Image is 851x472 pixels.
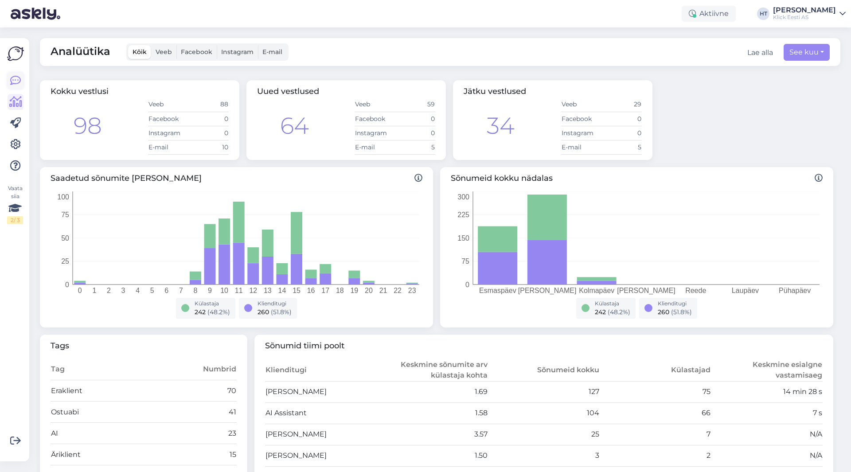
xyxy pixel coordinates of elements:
td: [PERSON_NAME] [265,445,377,466]
td: 0 [601,112,642,126]
div: HT [757,8,769,20]
div: 2 / 3 [7,216,23,224]
td: 7 s [711,402,823,424]
tspan: [PERSON_NAME] [617,287,675,295]
td: 70 [190,380,237,402]
span: Instagram [221,48,254,56]
tspan: 3 [121,287,125,294]
span: Kokku vestlusi [51,86,109,96]
td: Instagram [355,126,395,140]
td: 59 [395,98,435,112]
span: 242 [595,308,606,316]
td: 66 [600,402,711,424]
tspan: Esmaspäev [479,287,516,294]
td: Instagram [148,126,188,140]
td: Veeb [355,98,395,112]
span: Uued vestlused [257,86,319,96]
span: Veeb [156,48,172,56]
td: 88 [188,98,229,112]
td: 23 [190,423,237,444]
td: 0 [601,126,642,140]
tspan: 8 [194,287,198,294]
td: Facebook [148,112,188,126]
span: ( 51.8 %) [271,308,292,316]
span: Sõnumid tiimi poolt [265,340,823,352]
td: 5 [601,140,642,154]
div: Klick Eesti AS [773,14,836,21]
span: Sõnumeid kokku nädalas [451,172,823,184]
tspan: [PERSON_NAME] [518,287,577,295]
td: [PERSON_NAME] [265,424,377,445]
td: 1.69 [376,381,488,402]
tspan: 23 [408,287,416,294]
div: Lae alla [747,47,773,58]
tspan: 0 [78,287,82,294]
tspan: 21 [379,287,387,294]
span: Jätku vestlused [464,86,526,96]
tspan: Pühapäev [779,287,811,294]
td: Facebook [355,112,395,126]
th: Külastajad [600,359,711,382]
tspan: 75 [61,211,69,218]
td: Äriklient [51,444,190,465]
div: Aktiivne [682,6,736,22]
td: 41 [190,402,237,423]
span: Analüütika [51,43,110,61]
tspan: 19 [350,287,358,294]
td: 2 [600,445,711,466]
div: 98 [74,109,102,143]
tspan: 13 [264,287,272,294]
td: 3.57 [376,424,488,445]
tspan: 18 [336,287,344,294]
td: AI [51,423,190,444]
tspan: 16 [307,287,315,294]
td: 29 [601,98,642,112]
th: Klienditugi [265,359,377,382]
span: 260 [258,308,269,316]
td: 7 [600,424,711,445]
tspan: 0 [465,281,469,288]
td: Veeb [148,98,188,112]
td: Eraklient [51,380,190,402]
tspan: 14 [278,287,286,294]
th: Numbrid [190,359,237,380]
td: N/A [711,424,823,445]
td: 1.58 [376,402,488,424]
tspan: 0 [65,281,69,288]
td: 0 [395,126,435,140]
tspan: 300 [457,193,469,200]
td: 0 [188,126,229,140]
span: Facebook [181,48,212,56]
span: 242 [195,308,206,316]
tspan: 6 [164,287,168,294]
div: Vaata siia [7,184,23,224]
span: Saadetud sõnumite [PERSON_NAME] [51,172,422,184]
td: 5 [395,140,435,154]
tspan: Kolmapäev [579,287,614,294]
tspan: 9 [208,287,212,294]
th: Tag [51,359,190,380]
tspan: 2 [107,287,111,294]
td: 0 [188,112,229,126]
tspan: 25 [61,257,69,265]
div: 64 [280,109,309,143]
tspan: 7 [179,287,183,294]
tspan: 12 [249,287,257,294]
tspan: 17 [321,287,329,294]
div: Klienditugi [658,300,692,308]
td: 0 [395,112,435,126]
tspan: 225 [457,211,469,218]
td: N/A [711,445,823,466]
td: 14 min 28 s [711,381,823,402]
span: ( 48.2 %) [608,308,630,316]
button: See kuu [784,44,830,61]
div: Külastaja [195,300,230,308]
tspan: Reede [685,287,706,294]
span: ( 51.8 %) [671,308,692,316]
tspan: Laupäev [732,287,759,294]
td: 25 [488,424,600,445]
th: Sõnumeid kokku [488,359,600,382]
tspan: 22 [394,287,402,294]
tspan: 20 [365,287,373,294]
img: Askly Logo [7,45,24,62]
